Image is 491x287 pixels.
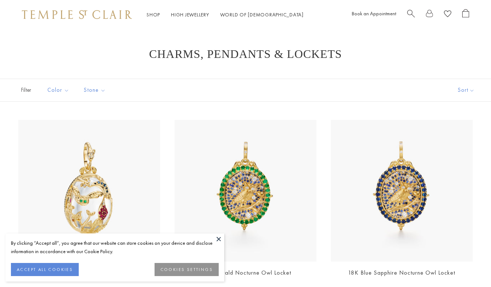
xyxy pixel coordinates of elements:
[11,263,79,276] button: ACCEPT ALL COOKIES
[455,253,484,280] iframe: Gorgias live chat messenger
[18,120,160,262] img: 18K Twilight Pendant
[444,9,451,20] a: View Wishlist
[441,79,491,101] button: Show sort by
[78,82,111,98] button: Stone
[171,11,209,18] a: High JewelleryHigh Jewellery
[220,11,304,18] a: World of [DEMOGRAPHIC_DATA]World of [DEMOGRAPHIC_DATA]
[348,269,455,276] a: 18K Blue Sapphire Nocturne Owl Locket
[352,10,396,17] a: Book an Appointment
[147,10,304,19] nav: Main navigation
[11,239,219,256] div: By clicking “Accept all”, you agree that our website can store cookies on your device and disclos...
[22,10,132,19] img: Temple St. Clair
[80,86,111,95] span: Stone
[462,9,469,20] a: Open Shopping Bag
[42,82,75,98] button: Color
[44,86,75,95] span: Color
[147,11,160,18] a: ShopShop
[155,263,219,276] button: COOKIES SETTINGS
[29,47,462,60] h1: Charms, Pendants & Lockets
[407,9,415,20] a: Search
[199,269,291,276] a: 18K Emerald Nocturne Owl Locket
[331,120,473,262] img: 18K Blue Sapphire Nocturne Owl Locket
[175,120,316,262] img: 18K Emerald Nocturne Owl Locket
